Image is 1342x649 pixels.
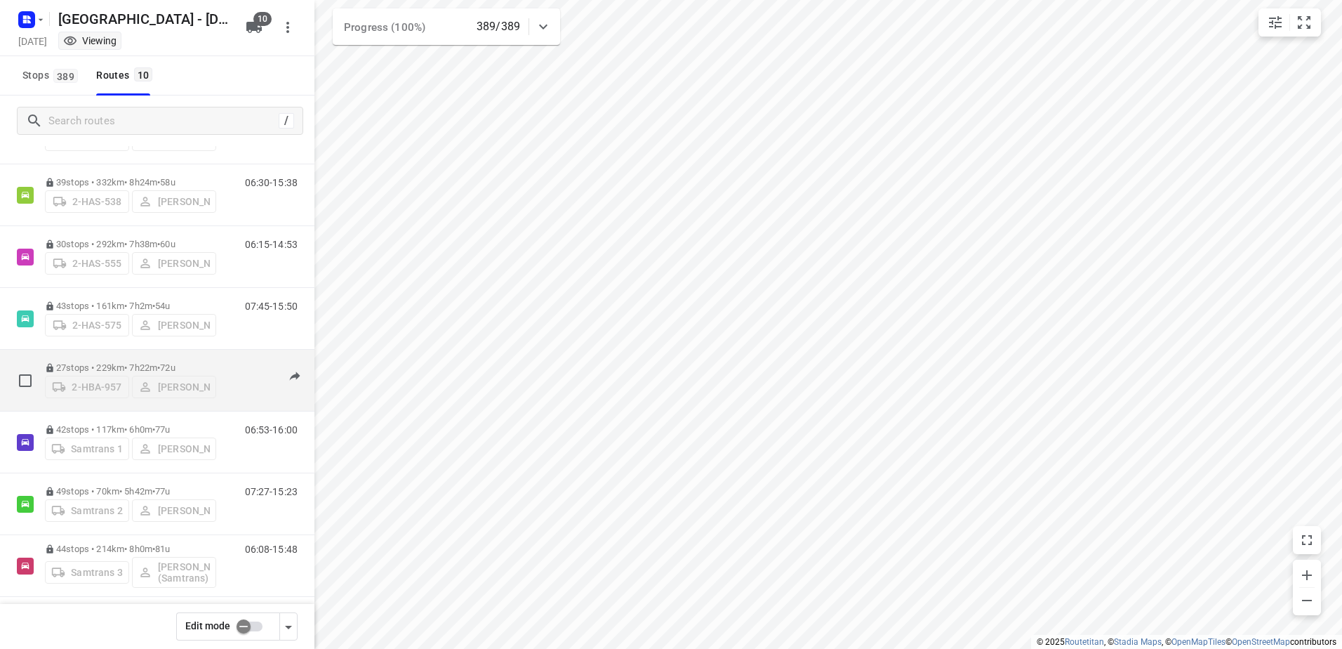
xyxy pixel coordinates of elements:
a: OpenMapTiles [1171,637,1225,647]
span: 389 [53,69,78,83]
span: Progress (100%) [344,21,425,34]
p: 06:08-15:48 [245,544,298,555]
span: • [157,177,160,188]
p: 27 stops • 229km • 7h22m [45,362,216,373]
p: 06:15-14:53 [245,239,298,250]
div: Routes [96,67,157,84]
span: • [152,424,155,435]
span: 10 [134,67,153,81]
div: / [279,113,294,129]
span: 58u [160,177,175,188]
p: 49 stops • 70km • 5h42m [45,486,216,497]
a: Stadia Maps [1114,637,1162,647]
button: More [274,13,302,41]
button: 10 [240,13,268,41]
span: 60u [160,239,175,249]
span: 81u [155,544,170,554]
span: • [152,301,155,311]
span: 77u [155,486,170,497]
p: 43 stops • 161km • 7h2m [45,301,216,311]
p: 44 stops • 214km • 8h0m [45,544,216,554]
button: Send to driver [281,362,309,391]
p: 389/389 [477,18,520,35]
span: 77u [155,424,170,435]
span: • [152,486,155,497]
input: Search routes [48,110,279,132]
p: 42 stops • 117km • 6h0m [45,424,216,435]
span: • [157,239,160,249]
button: Fit zoom [1290,8,1318,37]
div: Driver app settings [280,617,297,635]
li: © 2025 , © , © © contributors [1037,637,1336,647]
p: 07:27-15:23 [245,486,298,497]
p: 06:30-15:38 [245,177,298,188]
span: • [157,362,160,373]
div: You are currently in view mode. To make any changes, go to edit project. [63,34,117,48]
span: 10 [253,12,272,26]
p: 07:45-15:50 [245,301,298,312]
div: Progress (100%)389/389 [333,8,560,45]
div: small contained button group [1258,8,1321,37]
p: 06:53-16:00 [245,424,298,435]
span: • [152,544,155,554]
span: Edit mode [185,620,230,631]
span: 54u [155,301,170,311]
a: OpenStreetMap [1232,637,1290,647]
a: Routetitan [1065,637,1104,647]
span: Select [11,367,39,395]
span: 72u [160,362,175,373]
span: Stops [22,67,82,84]
button: Map settings [1261,8,1289,37]
p: 39 stops • 332km • 8h24m [45,177,216,188]
p: 30 stops • 292km • 7h38m [45,239,216,249]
